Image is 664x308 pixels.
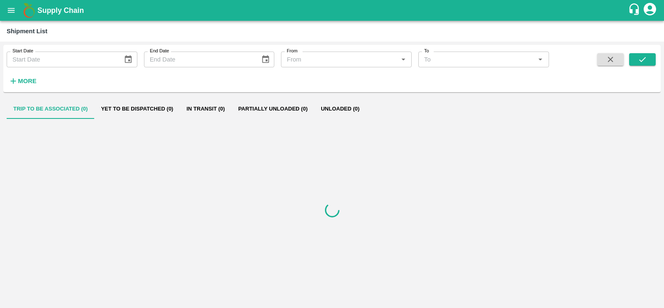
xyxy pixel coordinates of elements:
div: account of current user [642,2,657,19]
label: Start Date [12,48,33,54]
button: Partially Unloaded (0) [232,99,314,119]
button: In transit (0) [180,99,231,119]
label: End Date [150,48,169,54]
input: To [421,54,533,65]
label: To [424,48,429,54]
button: Trip to be associated (0) [7,99,94,119]
input: From [283,54,395,65]
button: More [7,74,39,88]
div: customer-support [628,3,642,18]
input: Start Date [7,52,117,67]
label: From [287,48,298,54]
button: Choose date [120,52,136,67]
button: Unloaded (0) [314,99,366,119]
button: Choose date [258,52,273,67]
b: Supply Chain [37,6,84,15]
button: open drawer [2,1,21,20]
button: Open [535,54,546,65]
div: Shipment List [7,26,47,37]
a: Supply Chain [37,5,628,16]
button: Open [398,54,409,65]
input: End Date [144,52,254,67]
button: Yet to be dispatched (0) [94,99,180,119]
img: logo [21,2,37,19]
strong: More [18,78,37,84]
